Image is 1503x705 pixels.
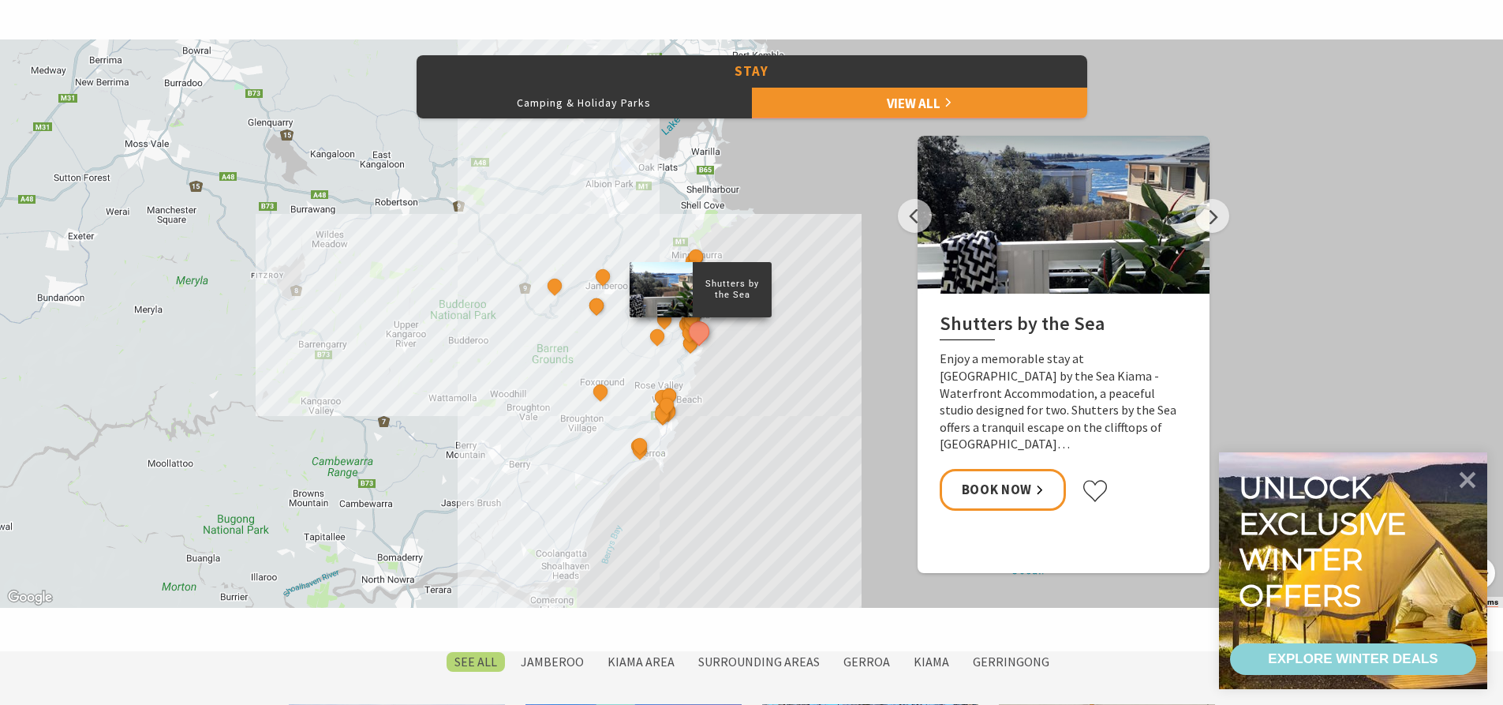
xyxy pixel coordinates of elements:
[680,332,701,353] button: See detail about Bask at Loves Bay
[4,587,56,608] img: Google
[836,652,898,672] label: Gerroa
[898,199,932,233] button: Previous
[586,295,607,316] button: See detail about Jamberoo Valley Farm Cottages
[940,351,1187,453] p: Enjoy a memorable stay at [GEOGRAPHIC_DATA] by the Sea Kiama - Waterfront Accommodation, a peacef...
[590,381,611,402] button: See detail about EagleView Park
[653,309,674,330] button: See detail about Greyleigh Kiama
[417,55,1087,88] button: Stay
[1230,643,1476,675] a: EXPLORE WINTER DEALS
[4,587,56,608] a: Open this area in Google Maps (opens a new window)
[656,395,677,415] button: See detail about Werri Beach Holiday Park
[544,275,565,295] button: See detail about The Lodge Jamberoo Resort and Spa
[1239,470,1413,613] div: Unlock exclusive winter offers
[940,469,1067,511] a: Book Now
[652,403,672,423] button: See detail about Coast and Country Holidays
[513,652,592,672] label: Jamberoo
[693,276,772,302] p: Shutters by the Sea
[447,652,505,672] label: SEE All
[1195,199,1229,233] button: Next
[690,297,711,317] button: See detail about Kiama Harbour Cabins
[593,266,613,287] button: See detail about Jamberoo Pub and Saleyard Motel
[630,435,650,456] button: See detail about Discovery Parks - Gerroa
[647,326,667,347] button: See detail about Saddleback Grove
[629,440,649,460] button: See detail about Seven Mile Beach Holiday Park
[965,652,1057,672] label: Gerringong
[906,652,957,672] label: Kiama
[600,652,682,672] label: Kiama Area
[1082,479,1109,503] button: Click to favourite Shutters by the Sea
[684,317,713,346] button: See detail about Shutters by the Sea
[940,313,1187,341] h2: Shutters by the Sea
[690,652,828,672] label: Surrounding Areas
[1268,643,1438,675] div: EXPLORE WINTER DEALS
[417,87,752,118] button: Camping & Holiday Parks
[752,87,1087,118] a: View All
